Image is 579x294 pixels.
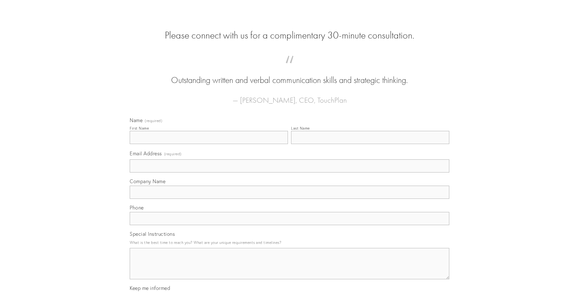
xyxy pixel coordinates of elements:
span: “ [140,62,439,74]
div: Last Name [291,126,310,131]
span: Company Name [130,178,165,184]
span: Keep me informed [130,285,170,291]
blockquote: Outstanding written and verbal communication skills and strategic thinking. [140,62,439,86]
span: (required) [145,119,162,123]
span: Email Address [130,150,162,157]
figcaption: — [PERSON_NAME], CEO, TouchPlan [140,86,439,106]
span: Phone [130,204,144,211]
div: First Name [130,126,149,131]
h2: Please connect with us for a complimentary 30-minute consultation. [130,29,449,41]
span: Name [130,117,143,123]
span: Special Instructions [130,231,175,237]
span: (required) [164,150,182,158]
p: What is the best time to reach you? What are your unique requirements and timelines? [130,238,449,247]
